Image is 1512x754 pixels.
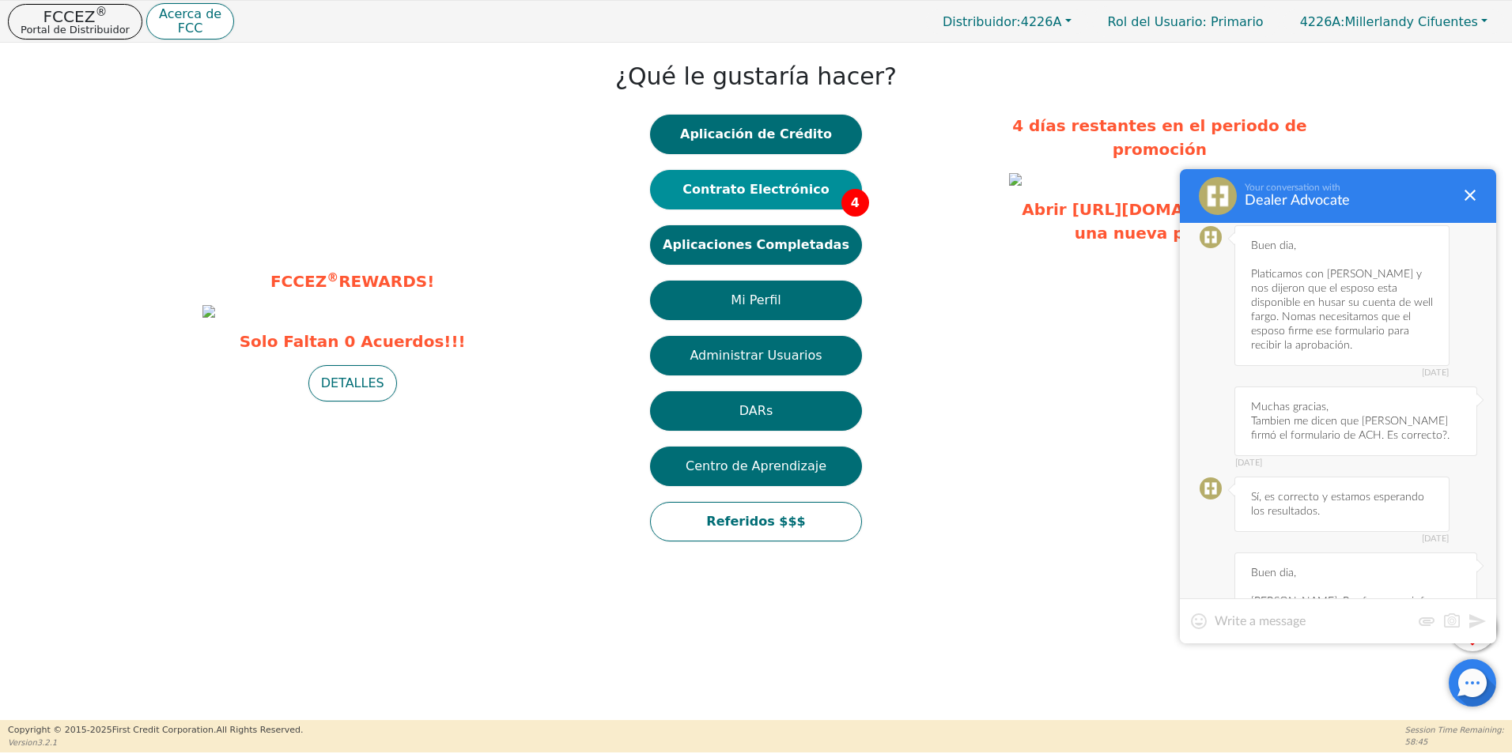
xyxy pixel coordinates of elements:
[1092,6,1280,37] a: Rol del Usuario: Primario
[1108,14,1207,29] span: Rol del Usuario :
[8,4,142,40] button: FCCEZ®Portal de Distribuidor
[159,8,221,21] p: Acerca de
[615,62,897,91] h1: ¿Qué le gustaría hacer?
[216,725,303,735] span: All Rights Reserved.
[1283,9,1504,34] button: 4226A:Millerlandy Cifuentes
[926,9,1088,34] button: Distribuidor:4226A
[1234,386,1477,456] div: Muchas gracias, Tambien me dicen que [PERSON_NAME] firmó el formulario de ACH. Es correcto?.
[650,336,862,375] button: Administrar Usuarios
[1234,225,1450,366] div: Buen dia, Platicamos con [PERSON_NAME] y nos dijeron que el esposo esta disponible en husar su cu...
[8,737,303,748] p: Version 3.2.1
[308,365,397,402] button: DETALLES
[202,330,503,353] span: Solo Faltan 0 Acuerdos!!!
[327,270,338,285] sup: ®
[650,115,862,154] button: Aplicación de Crédito
[650,281,862,320] button: Mi Perfil
[1009,173,1022,186] img: a7ee6aa3-c999-4872-a7fa-94cec199122a
[650,502,862,541] button: Referidos $$$
[202,305,215,318] img: 5625c82a-9ab3-4291-b967-20375ddd488d
[1245,182,1452,193] div: Your conversation with
[1234,552,1477,650] div: Buen dia, [PERSON_NAME]: Por favor nos informan que esta pendiente con la cuenta. Muchas graciss.
[650,447,862,486] button: Centro de Aprendizaje
[943,14,1061,29] span: 4226A
[650,225,862,265] button: Aplicaciones Completadas
[1235,534,1449,544] span: [DATE]
[1235,368,1449,378] span: [DATE]
[1234,477,1450,532] div: Sí, es correcto y estamos esperando los resultados.
[650,170,862,209] button: Contrato Electrónico4
[1092,6,1280,37] p: Primario
[8,724,303,737] p: Copyright © 2015- 2025 First Credit Corporation.
[1022,200,1297,243] a: Abrir [URL][DOMAIN_NAME] en una nueva pestaña
[1009,114,1310,161] p: 4 días restantes en el periodo de promoción
[943,14,1021,29] span: Distribuidor:
[159,22,221,35] p: FCC
[21,25,130,35] p: Portal de Distribuidor
[1300,14,1478,29] span: Millerlandy Cifuentes
[202,270,503,293] p: FCCEZ REWARDS!
[1245,193,1452,209] div: Dealer Advocate
[146,3,234,40] button: Acerca deFCC
[1405,724,1504,736] p: Session Time Remaining:
[1405,736,1504,748] p: 58:45
[1300,14,1345,29] span: 4226A:
[1235,458,1476,468] span: [DATE]
[841,189,869,217] span: 4
[95,5,107,19] sup: ®
[650,391,862,431] button: DARs
[21,9,130,25] p: FCCEZ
